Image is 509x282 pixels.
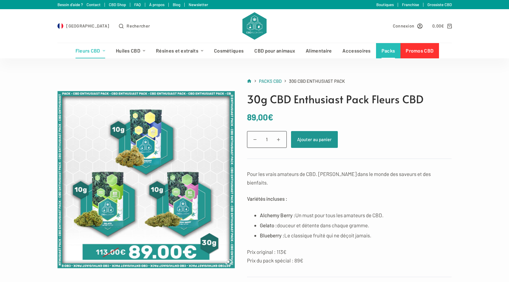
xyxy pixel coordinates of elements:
input: Quantité de produits [247,131,287,148]
strong: Gelato : [260,222,277,228]
span: Packs CBD [259,78,282,84]
a: Fleurs CBD [70,43,110,58]
a: Connexion [393,22,423,29]
li: Un must pour tous les amateurs de CBD. [260,211,452,219]
li: Le classique fruité qui ne déçoit jamais. [260,231,452,240]
a: FAQ [134,2,141,7]
a: Newsletter [189,2,208,7]
a: Cosmétiques [209,43,249,58]
a: Huiles CBD [110,43,150,58]
span: [GEOGRAPHIC_DATA] [66,22,109,29]
p: Prix original : 113€ Prix du pack spécial : 89€ [247,247,452,265]
span: € [268,112,273,122]
a: Alimentaire [301,43,337,58]
a: Blog [173,2,180,7]
span: 30g CBD Enthusiast Pack [289,77,345,85]
a: Packs CBD [259,77,282,85]
span: € [441,23,444,28]
img: FR Flag [57,23,64,29]
li: douceur et détente dans chaque gramme. [260,221,452,229]
a: CBD Shop [109,2,126,7]
a: Promos CBD [400,43,439,58]
bdi: 89,00 [247,112,273,122]
a: Packs [376,43,400,58]
span: Connexion [393,22,415,29]
strong: Alchemy Berry : [260,212,295,218]
img: packs-cbd-enthusiast-flowers-30g-v2 [57,91,235,268]
strong: Blueberry : [260,232,284,238]
h1: 30g CBD Enthusiast Pack Fleurs CBD [247,91,452,107]
a: À propos [149,2,164,7]
nav: Menu d’en-tête [70,43,439,58]
a: Boutiques [376,2,394,7]
button: Ajouter au panier [291,131,338,148]
a: Résines et extraits [151,43,209,58]
a: Besoin d'aide ? Contact [57,2,101,7]
a: Panier d’achat [432,22,452,29]
a: Select Country [57,22,109,29]
button: Ouvrir le formulaire de recherche [119,22,150,29]
span: Rechercher [127,22,150,29]
img: CBD Alchemy [242,12,266,40]
p: Pour les vrais amateurs de CBD. [PERSON_NAME] dans le monde des saveurs et des bienfaits. [247,170,452,187]
strong: Variétés incluses : [247,196,287,202]
a: Franchise [402,2,419,7]
a: Accessoires [337,43,376,58]
a: Grossiste CBD [427,2,452,7]
a: CBD pour animaux [249,43,301,58]
bdi: 0,00 [432,23,444,28]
